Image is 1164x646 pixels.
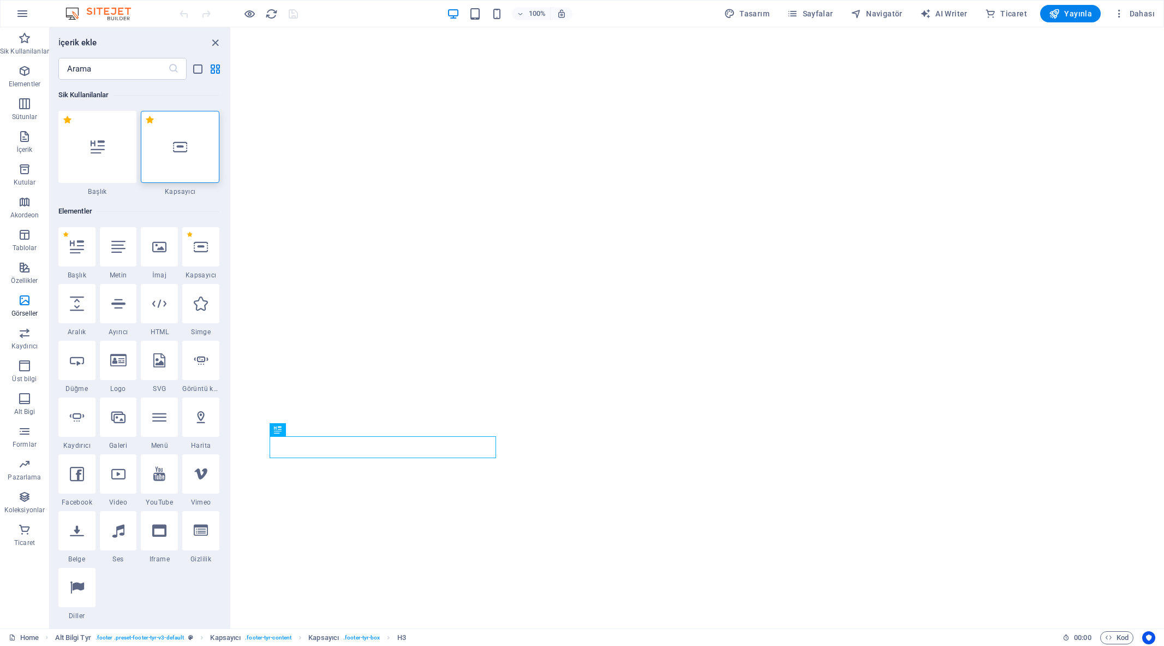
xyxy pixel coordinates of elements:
[182,384,219,393] span: Görüntü kaydırıcı
[100,284,137,336] div: Ayırıcı
[557,9,566,19] i: Yeniden boyutlandırmada yakınlaştırma düzeyini seçilen cihaza uyacak şekilde otomatik olarak ayarla.
[100,341,137,393] div: Logo
[58,384,95,393] span: Düğme
[141,384,178,393] span: SVG
[981,5,1031,22] button: Ticaret
[58,271,95,280] span: Başlık
[1109,5,1159,22] button: Dahası
[720,5,774,22] div: Tasarım (Ctrl+Alt+Y)
[1040,5,1101,22] button: Yayınla
[182,227,219,280] div: Kapsayıcı
[8,473,41,482] p: Pazarlama
[920,8,968,19] span: AI Writer
[141,454,178,507] div: YouTube
[783,5,838,22] button: Sayfalar
[141,271,178,280] span: İmaj
[100,328,137,336] span: Ayırıcı
[1074,631,1091,644] span: 00 00
[14,178,36,187] p: Kutular
[55,631,406,644] nav: breadcrumb
[141,111,219,196] div: Kapsayıcı
[188,635,193,641] i: Bu element, özelleştirilebilir bir ön ayar
[720,5,774,22] button: Tasarım
[1142,631,1155,644] button: Usercentrics
[58,454,95,507] div: Facebook
[58,498,95,507] span: Facebook
[343,631,380,644] span: . footer-tyr-box
[16,145,32,154] p: İçerik
[100,271,137,280] span: Metin
[9,631,39,644] a: Seçimi iptal etmek için tıkla. Sayfaları açmak için çift tıkla
[141,398,178,450] div: Menü
[141,555,178,564] span: Iframe
[58,341,95,393] div: Düğme
[182,498,219,507] span: Vimeo
[58,36,97,49] h6: İçerik ekle
[397,631,406,644] span: Seçmek için tıkla. Düzenlemek için çift tıkla
[141,441,178,450] span: Menü
[308,631,339,644] span: Seçmek için tıkla. Düzenlemek için çift tıkla
[182,328,219,336] span: Simge
[9,80,40,88] p: Elementler
[58,511,95,564] div: Belge
[208,62,222,75] button: grid-view
[58,205,219,218] h6: Elementler
[182,441,219,450] span: Harita
[141,511,178,564] div: Iframe
[12,112,38,121] p: Sütunlar
[724,8,769,19] span: Tasarım
[58,398,95,450] div: Kaydırıcı
[14,538,35,547] p: Ticaret
[58,88,219,102] h6: Sik Kullanilanlar
[846,5,907,22] button: Navigatör
[916,5,972,22] button: AI Writer
[58,187,137,196] span: Başlık
[11,276,38,285] p: Özellikler
[182,398,219,450] div: Harita
[63,232,69,238] span: Sık kullanılanlardan çıkar
[182,284,219,336] div: Simge
[1114,8,1155,19] span: Dahası
[58,612,95,620] span: Diller
[10,211,39,220] p: Akordeon
[141,284,178,336] div: HTML
[58,568,95,620] div: Diller
[100,398,137,450] div: Galeri
[58,111,137,196] div: Başlık
[100,511,137,564] div: Ses
[100,498,137,507] span: Video
[787,8,833,19] span: Sayfalar
[265,7,278,20] button: reload
[243,7,256,20] button: Ön izleme modundan çıkıp düzenlemeye devam etmek için buraya tıklayın
[14,407,35,416] p: Alt Bigi
[58,555,95,564] span: Belge
[182,555,219,564] span: Gizlilik
[100,454,137,507] div: Video
[4,506,45,514] p: Koleksiyonlar
[58,284,95,336] div: Aralık
[210,631,241,644] span: Seçmek için tıkla. Düzenlemek için çift tıkla
[145,115,154,125] span: Sık kullanılanlardan çıkar
[13,440,37,449] p: Formlar
[182,271,219,280] span: Kapsayıcı
[245,631,291,644] span: . footer-tyr-content
[55,631,91,644] span: Seçmek için tıkla. Düzenlemek için çift tıkla
[11,342,38,351] p: Kaydırıcı
[141,227,178,280] div: İmaj
[182,511,219,564] div: Gizlilik
[985,8,1027,19] span: Ticaret
[182,454,219,507] div: Vimeo
[100,227,137,280] div: Metin
[100,555,137,564] span: Ses
[12,375,37,383] p: Üst bilgi
[141,498,178,507] span: YouTube
[512,7,551,20] button: 100%
[58,441,95,450] span: Kaydırıcı
[58,227,95,280] div: Başlık
[141,328,178,336] span: HTML
[63,7,145,20] img: Editor Logo
[1082,633,1083,642] span: :
[141,187,219,196] span: Kapsayıcı
[528,7,546,20] h6: 100%
[58,328,95,336] span: Aralık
